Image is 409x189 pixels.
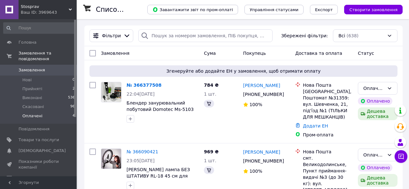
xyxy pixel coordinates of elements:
[101,51,129,56] span: Замовлення
[303,149,353,155] div: Нова Пошта
[22,113,42,119] span: Оплачені
[358,107,397,120] div: Дешева доставка
[244,5,304,14] button: Управління статусами
[395,150,407,163] button: Чат з покупцем
[73,113,75,119] span: 4
[127,158,155,163] span: 23:05[DATE]
[303,123,328,128] a: Додати ЕН
[19,176,35,181] span: Відгуки
[73,77,75,83] span: 0
[22,86,42,92] span: Прийняті
[22,77,32,83] span: Нові
[19,50,77,62] span: Замовлення та повідомлення
[19,67,45,73] span: Замовлення
[21,10,77,15] div: Ваш ID: 3969643
[344,5,403,14] button: Створити замовлення
[204,149,219,154] span: 969 ₴
[338,33,345,39] span: Всі
[127,83,161,88] a: № 366377508
[22,104,44,110] span: Скасовані
[127,100,194,131] a: Блендер занурювальний побутовий Domotec Ms-5103 500 Вт міксер 3в1 подрібнювач електричний чаша 60...
[102,33,121,39] span: Фільтри
[310,5,338,14] button: Експорт
[303,132,353,138] div: Пром-оплата
[70,104,75,110] span: 96
[147,5,238,14] button: Завантажити звіт по пром-оплаті
[242,90,285,99] div: [PHONE_NUMBER]
[19,40,36,45] span: Головна
[19,126,50,132] span: Повідомлення
[101,149,121,169] img: Фото товару
[19,159,59,170] span: Показники роботи компанії
[68,95,75,101] span: 536
[92,68,395,74] span: Згенеруйте або додайте ЕН у замовлення, щоб отримати оплату
[315,7,333,12] span: Експорт
[349,7,397,12] span: Створити замовлення
[295,51,342,56] span: Доставка та оплата
[250,102,262,107] span: 100%
[73,86,75,92] span: 2
[358,51,374,56] span: Статус
[204,51,216,56] span: Cума
[363,85,384,92] div: Оплачено
[303,88,353,120] div: [GEOGRAPHIC_DATA], Поштомат №31359: вул. Шевченка, 21, під'їзд №1 (ТІЛЬКИ ДЛЯ МЕШКАНЦІВ)
[243,82,280,89] a: [PERSON_NAME]
[204,158,216,163] span: 1 шт.
[358,174,397,187] div: Дешева доставка
[19,148,66,154] span: [DEMOGRAPHIC_DATA]
[243,51,266,56] span: Покупець
[96,6,161,13] h1: Список замовлень
[363,151,384,158] div: Оплачено
[250,169,262,174] span: 100%
[101,82,121,102] img: Фото товару
[250,7,298,12] span: Управління статусами
[21,4,69,10] span: Stosprav
[338,7,403,12] a: Створити замовлення
[243,149,280,155] a: [PERSON_NAME]
[127,149,158,154] a: № 366090421
[242,156,285,165] div: [PHONE_NUMBER]
[138,29,273,42] input: Пошук за номером замовлення, ПІБ покупця, номером телефону, Email, номером накладної
[152,7,233,12] span: Завантажити звіт по пром-оплаті
[3,22,75,34] input: Пошук
[346,33,359,38] span: (638)
[19,137,59,143] span: Товари та послуги
[204,83,219,88] span: 784 ₴
[358,164,392,171] div: Оплачено
[303,82,353,88] div: Нова Пошта
[22,95,42,101] span: Виконані
[358,97,392,105] div: Оплачено
[281,33,328,39] span: Збережені фільтри:
[127,91,155,97] span: 22:04[DATE]
[204,91,216,97] span: 1 шт.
